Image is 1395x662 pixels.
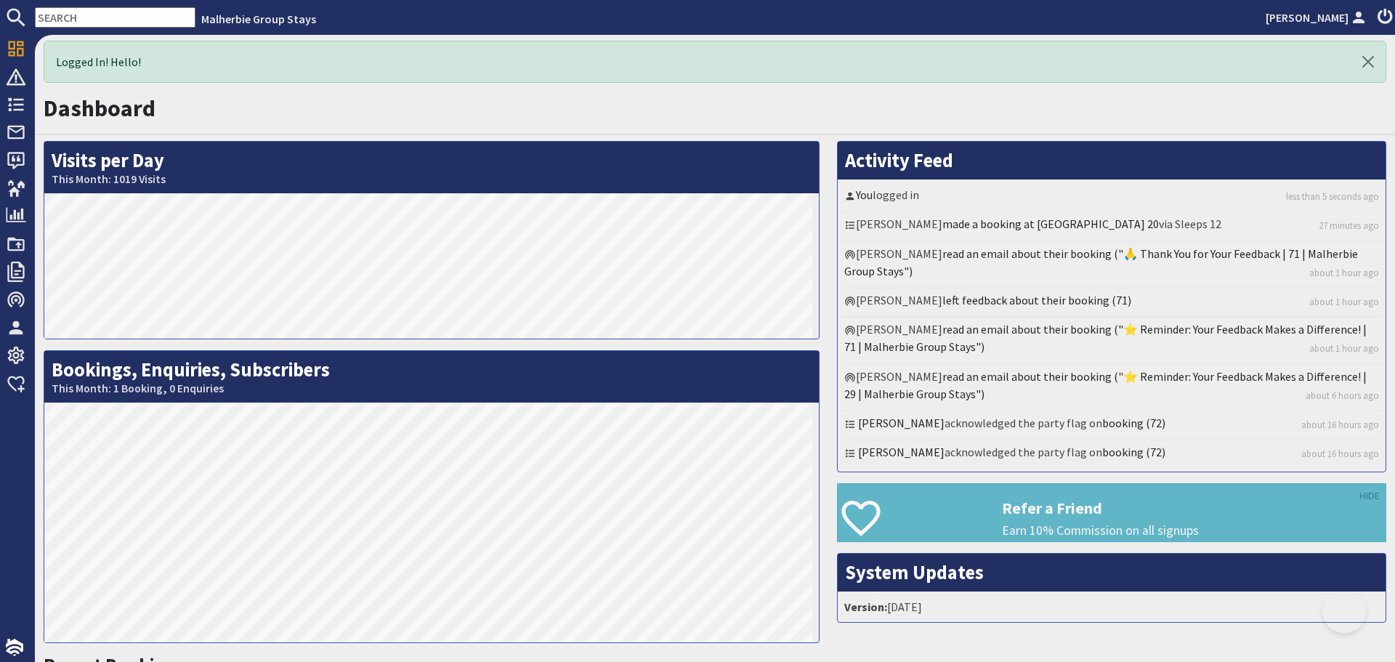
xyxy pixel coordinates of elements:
strong: Version: [844,600,887,614]
li: [PERSON_NAME] [841,318,1382,364]
div: Logged In! Hello! [44,41,1386,83]
a: about 1 hour ago [1309,266,1379,280]
img: staytech_i_w-64f4e8e9ee0a9c174fd5317b4b171b261742d2d393467e5bdba4413f4f884c10.svg [6,639,23,656]
a: Refer a Friend Earn 10% Commission on all signups [837,483,1386,542]
a: read an email about their booking ("🙏 Thank You for Your Feedback | 71 | Malherbie Group Stays") [844,246,1358,278]
a: booking (72) [1102,445,1165,459]
small: This Month: 1 Booking, 0 Enquiries [52,382,812,395]
small: This Month: 1019 Visits [52,172,812,186]
h3: Refer a Friend [1002,498,1386,517]
a: Malherbie Group Stays [201,12,316,26]
li: [PERSON_NAME] via Sleeps 12 [841,212,1382,241]
p: Earn 10% Commission on all signups [1002,521,1386,540]
a: [PERSON_NAME] [1266,9,1369,26]
a: about 1 hour ago [1309,295,1379,309]
a: [PERSON_NAME] [858,445,945,459]
h2: Bookings, Enquiries, Subscribers [44,351,819,403]
a: Dashboard [44,94,155,123]
li: [PERSON_NAME] [841,365,1382,411]
a: You [856,187,873,202]
a: less than 5 seconds ago [1286,190,1379,203]
a: about 16 hours ago [1301,418,1379,432]
input: SEARCH [35,7,195,28]
a: read an email about their booking ("⭐ Reminder: Your Feedback Makes a Difference! | 71 | Malherbi... [844,322,1367,354]
li: [PERSON_NAME] [841,242,1382,288]
li: acknowledged the party flag on [841,411,1382,440]
iframe: Toggle Customer Support [1322,589,1366,633]
a: made a booking at [GEOGRAPHIC_DATA] 20 [942,217,1159,231]
a: booking (72) [1102,416,1165,430]
a: System Updates [845,560,984,584]
a: about 6 hours ago [1306,389,1379,403]
a: read an email about their booking ("⭐ Reminder: Your Feedback Makes a Difference! | 29 | Malherbi... [844,369,1367,401]
h2: Visits per Day [44,142,819,193]
a: about 1 hour ago [1309,342,1379,355]
li: acknowledged the party flag on [841,440,1382,468]
a: left feedback about their booking (71) [942,293,1131,307]
a: 27 minutes ago [1319,219,1379,233]
li: [PERSON_NAME] [841,288,1382,318]
a: [PERSON_NAME] [858,416,945,430]
li: [DATE] [841,595,1382,618]
a: Activity Feed [845,148,953,172]
a: HIDE [1359,488,1380,504]
a: about 16 hours ago [1301,447,1379,461]
li: logged in [841,183,1382,212]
